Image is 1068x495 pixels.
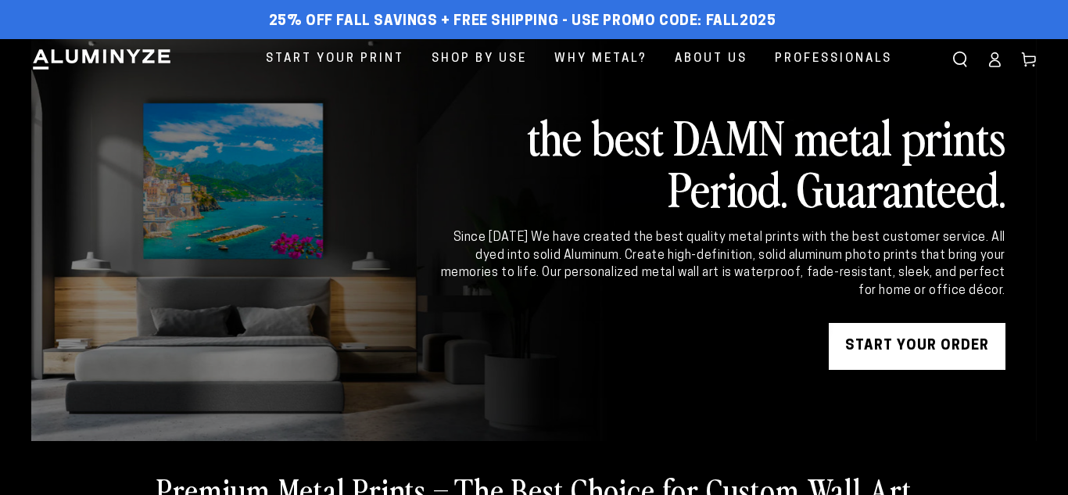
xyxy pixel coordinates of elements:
[775,48,892,70] span: Professionals
[432,48,527,70] span: Shop By Use
[663,39,759,79] a: About Us
[943,42,977,77] summary: Search our site
[829,323,1005,370] a: START YOUR Order
[543,39,659,79] a: Why Metal?
[438,110,1005,213] h2: the best DAMN metal prints Period. Guaranteed.
[266,48,404,70] span: Start Your Print
[554,48,647,70] span: Why Metal?
[254,39,416,79] a: Start Your Print
[420,39,539,79] a: Shop By Use
[438,229,1005,300] div: Since [DATE] We have created the best quality metal prints with the best customer service. All dy...
[675,48,747,70] span: About Us
[269,13,776,30] span: 25% off FALL Savings + Free Shipping - Use Promo Code: FALL2025
[31,48,172,71] img: Aluminyze
[763,39,904,79] a: Professionals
